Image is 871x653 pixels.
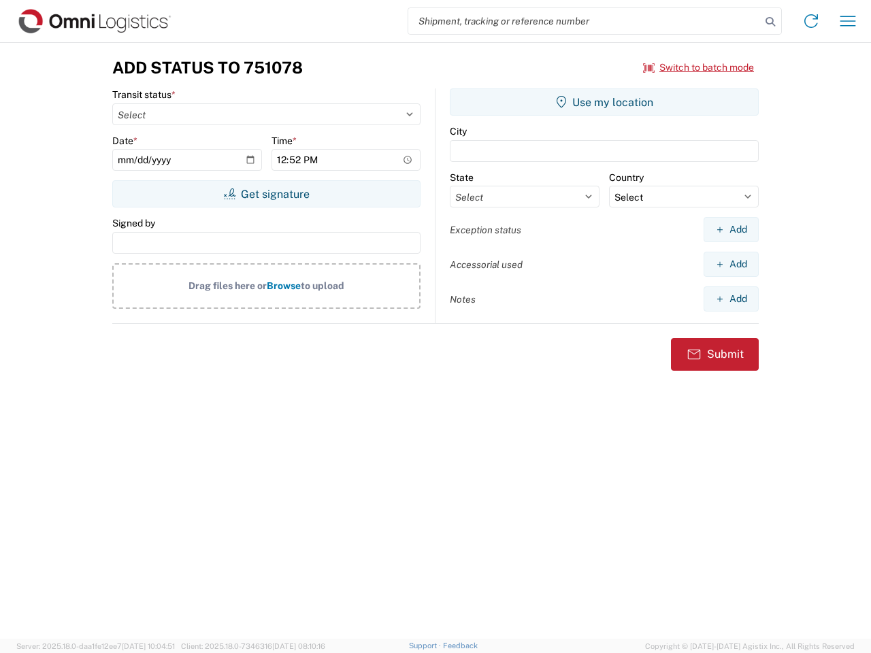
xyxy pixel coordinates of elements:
[122,642,175,650] span: [DATE] 10:04:51
[112,135,137,147] label: Date
[409,641,443,650] a: Support
[643,56,754,79] button: Switch to batch mode
[450,293,476,305] label: Notes
[112,58,303,78] h3: Add Status to 751078
[609,171,644,184] label: Country
[450,88,759,116] button: Use my location
[671,338,759,371] button: Submit
[645,640,855,652] span: Copyright © [DATE]-[DATE] Agistix Inc., All Rights Reserved
[112,180,421,207] button: Get signature
[450,171,474,184] label: State
[704,286,759,312] button: Add
[450,125,467,137] label: City
[267,280,301,291] span: Browse
[272,642,325,650] span: [DATE] 08:10:16
[181,642,325,650] span: Client: 2025.18.0-7346316
[408,8,761,34] input: Shipment, tracking or reference number
[301,280,344,291] span: to upload
[16,642,175,650] span: Server: 2025.18.0-daa1fe12ee7
[112,88,176,101] label: Transit status
[450,258,523,271] label: Accessorial used
[112,217,155,229] label: Signed by
[272,135,297,147] label: Time
[188,280,267,291] span: Drag files here or
[450,224,521,236] label: Exception status
[443,641,478,650] a: Feedback
[704,252,759,277] button: Add
[704,217,759,242] button: Add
